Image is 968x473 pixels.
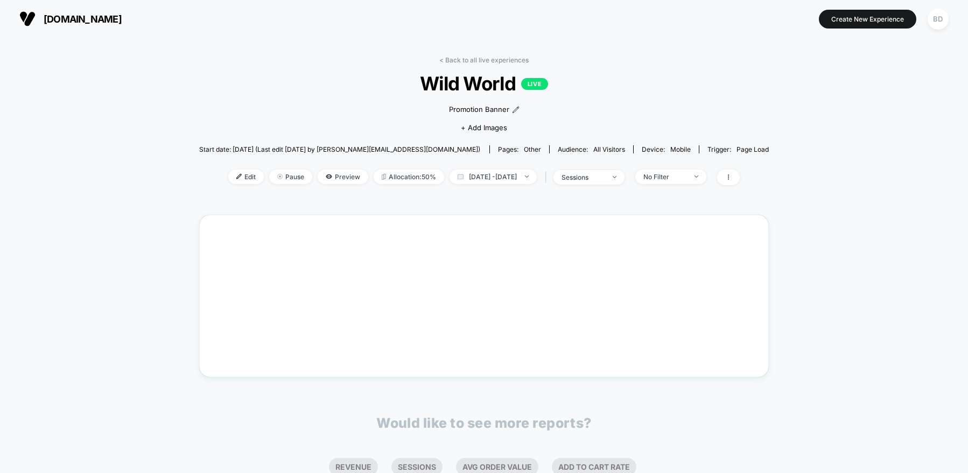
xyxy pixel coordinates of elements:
button: [DOMAIN_NAME] [16,10,125,27]
div: Trigger: [707,145,769,153]
img: Visually logo [19,11,36,27]
span: Edit [228,170,264,184]
p: Would like to see more reports? [376,415,592,431]
span: [DOMAIN_NAME] [44,13,122,25]
span: Pause [269,170,312,184]
button: Create New Experience [819,10,916,29]
span: Start date: [DATE] (Last edit [DATE] by [PERSON_NAME][EMAIL_ADDRESS][DOMAIN_NAME]) [199,145,480,153]
span: Allocation: 50% [374,170,444,184]
span: Wild World [228,72,741,95]
p: LIVE [521,78,548,90]
img: edit [236,174,242,179]
div: No Filter [643,173,686,181]
div: Audience: [558,145,625,153]
span: Promotion Banner [449,104,509,115]
span: + Add Images [461,123,507,132]
span: All Visitors [593,145,625,153]
button: BD [924,8,952,30]
span: Preview [318,170,368,184]
img: end [277,174,283,179]
span: mobile [670,145,691,153]
span: [DATE] - [DATE] [450,170,537,184]
img: rebalance [382,174,386,180]
img: end [695,175,698,178]
div: Pages: [498,145,541,153]
img: end [525,175,529,178]
span: Device: [633,145,699,153]
a: < Back to all live experiences [439,56,529,64]
img: end [613,176,616,178]
div: BD [928,9,949,30]
div: sessions [562,173,605,181]
span: | [542,170,553,185]
span: Page Load [736,145,769,153]
img: calendar [458,174,464,179]
span: other [524,145,541,153]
